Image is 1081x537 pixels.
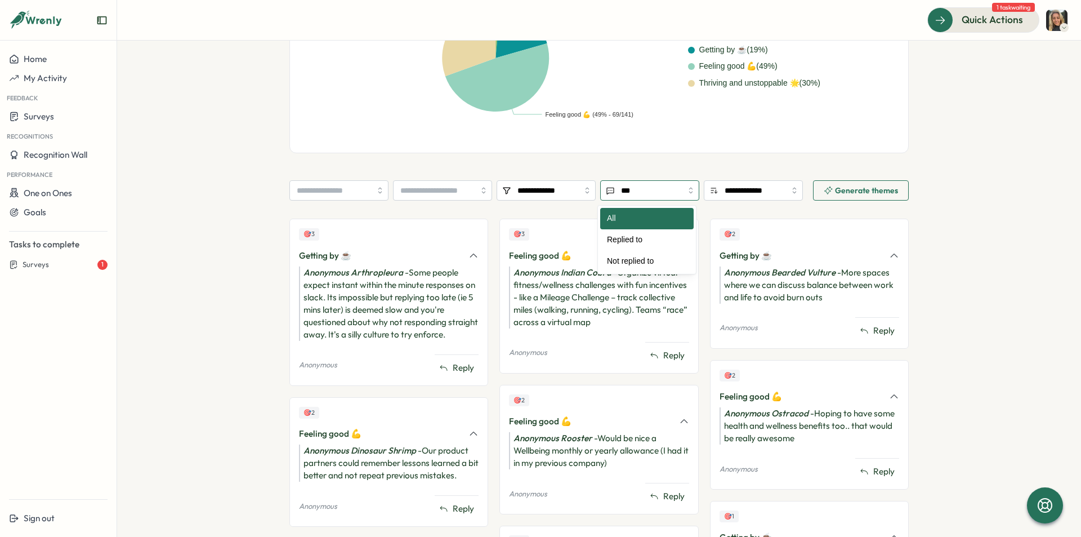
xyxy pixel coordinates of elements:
[645,488,689,505] button: Reply
[299,407,319,419] div: Upvotes
[600,251,694,272] div: Not replied to
[720,250,882,262] div: Getting by ☕
[24,54,47,64] span: Home
[720,464,758,474] p: Anonymous
[513,267,611,278] i: Anonymous Indian Cobra
[720,323,758,333] p: Anonymous
[720,228,740,240] div: Upvotes
[299,502,337,512] p: Anonymous
[813,180,909,201] button: Generate themes
[299,250,462,262] div: Getting by ☕
[724,408,808,419] i: Anonymous Ostracod
[299,267,479,341] div: - Some people expect instant within the minute responses on slack. Its impossible but replying to...
[509,267,689,329] div: - Organize virtual fitness/wellness challenges with fun incentives - like a Mileage Challenge – t...
[855,463,899,480] button: Reply
[97,260,108,270] div: 1
[545,110,633,118] text: Feeling good 💪 (49% - 69/141)
[873,325,895,337] span: Reply
[299,445,479,482] div: - Our product partners could remember lessons learned a bit better and not repeat previous mistakes.
[992,3,1035,12] span: 1 task waiting
[299,428,462,440] div: Feeling good 💪
[720,407,899,445] div: - Hoping to have some health and wellness benefits too.. that would be really awesome
[453,503,474,515] span: Reply
[855,322,899,339] button: Reply
[23,260,49,270] span: Surveys
[1046,10,1067,31] img: Natalie
[24,149,87,160] span: Recognition Wall
[724,267,836,278] i: Anonymous Bearded Vulture
[435,360,479,376] button: Reply
[9,238,108,251] p: Tasks to complete
[663,349,685,362] span: Reply
[96,15,108,26] button: Expand sidebar
[509,394,529,406] div: Upvotes
[873,465,895,478] span: Reply
[600,229,694,251] div: Replied to
[509,489,547,499] p: Anonymous
[513,433,592,443] i: Anonymous Rooster
[962,12,1023,27] span: Quick Actions
[720,267,899,304] div: - More spaces where we can discuss balance between work and life to avoid burn outs
[600,208,694,229] div: All
[699,77,820,90] div: Thriving and unstoppable 🌟 ( 30 %)
[720,390,882,403] div: Feeling good 💪
[509,415,672,428] div: Feeling good 💪
[835,187,898,194] span: Generate themes
[453,362,474,374] span: Reply
[24,73,67,83] span: My Activity
[645,347,689,364] button: Reply
[299,360,337,370] p: Anonymous
[24,207,46,218] span: Goals
[24,188,72,198] span: One on Ones
[24,513,55,523] span: Sign out
[699,44,768,56] div: Getting by ☕ ( 19 %)
[699,60,778,73] div: Feeling good 💪 ( 49 %)
[303,267,403,278] i: Anonymous Arthropleura
[435,500,479,517] button: Reply
[303,445,416,456] i: Anonymous Dinosaur Shrimp
[299,228,319,240] div: Upvotes
[509,228,529,240] div: Upvotes
[720,511,739,522] div: Upvotes
[509,348,547,358] p: Anonymous
[509,250,672,262] div: Feeling good 💪
[927,7,1039,32] button: Quick Actions
[720,370,740,381] div: Upvotes
[663,490,685,503] span: Reply
[509,432,689,469] div: - Would be nice a Wellbeing monthly or yearly allowance (I had it in my previous company)
[24,111,54,122] span: Surveys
